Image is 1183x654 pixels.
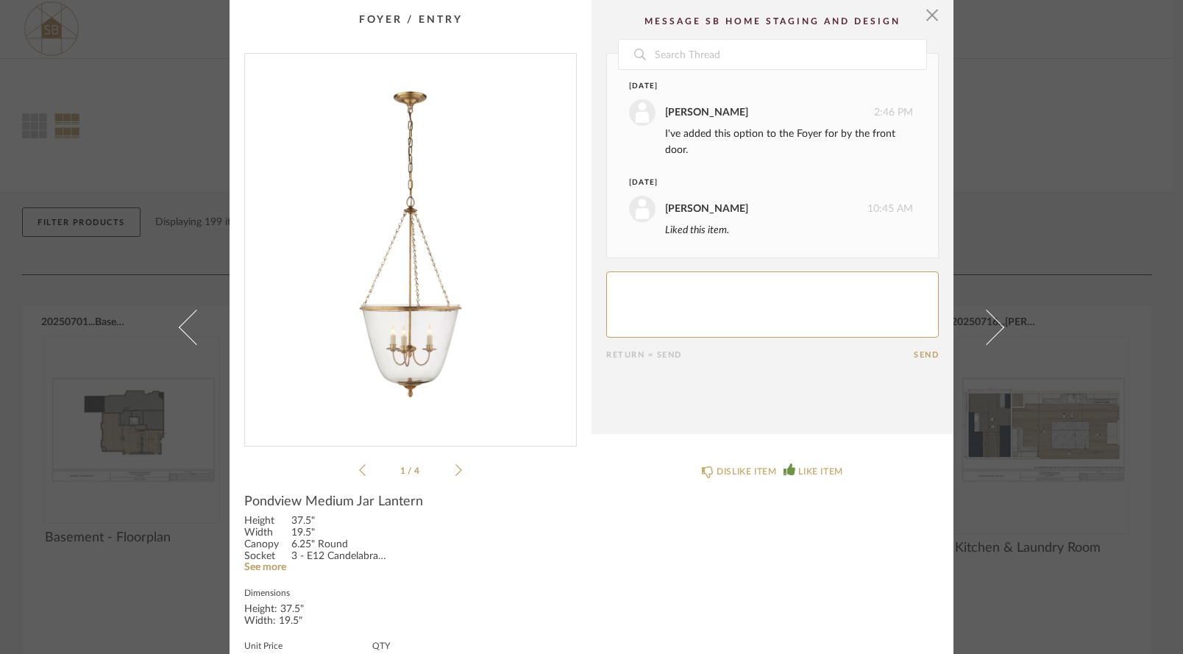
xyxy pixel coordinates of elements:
span: 4 [414,466,422,475]
div: [PERSON_NAME] [665,104,748,121]
a: See more [244,562,286,572]
div: Liked this item. [665,222,913,238]
label: Unit Price [244,639,331,651]
button: Send [914,350,939,360]
span: / [408,466,414,475]
div: 2:46 PM [629,99,913,126]
span: 1 [400,466,408,475]
label: QTY [372,639,390,651]
img: 3b926e97-951e-49a0-8936-d42bb2a6de31_1000x1000.jpg [245,54,576,434]
label: Dimensions [244,586,333,598]
span: Pondview Medium Jar Lantern [244,494,423,510]
div: I've added this option to the Foyer for by the front door. [665,126,913,158]
div: [DATE] [629,177,886,188]
div: [PERSON_NAME] [665,201,748,217]
div: DISLIKE ITEM [717,464,776,479]
div: LIKE ITEM [798,464,842,479]
div: 0 [245,54,576,434]
div: 10:45 AM [629,196,913,222]
div: Height: 37.5" Width: 19.5" [244,604,333,628]
div: Height 37.5" Width 19.5" Canopy 6.25" Round Socket 3 - E12 Candelabra Wattage 3 - 60 C11 Chain Le... [244,516,577,563]
input: Search Thread [653,40,926,69]
div: Return = Send [606,350,914,360]
div: [DATE] [629,81,886,92]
